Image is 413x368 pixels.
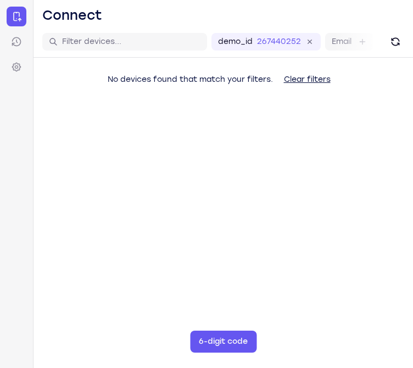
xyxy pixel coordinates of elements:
[7,7,26,26] a: Connect
[190,331,256,353] button: 6-digit code
[42,7,102,24] h1: Connect
[275,69,339,91] button: Clear filters
[218,36,253,47] label: demo_id
[108,75,273,84] span: No devices found that match your filters.
[7,57,26,77] a: Settings
[387,33,404,51] button: Refresh
[332,36,351,47] label: Email
[7,32,26,52] a: Sessions
[62,36,200,47] input: Filter devices...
